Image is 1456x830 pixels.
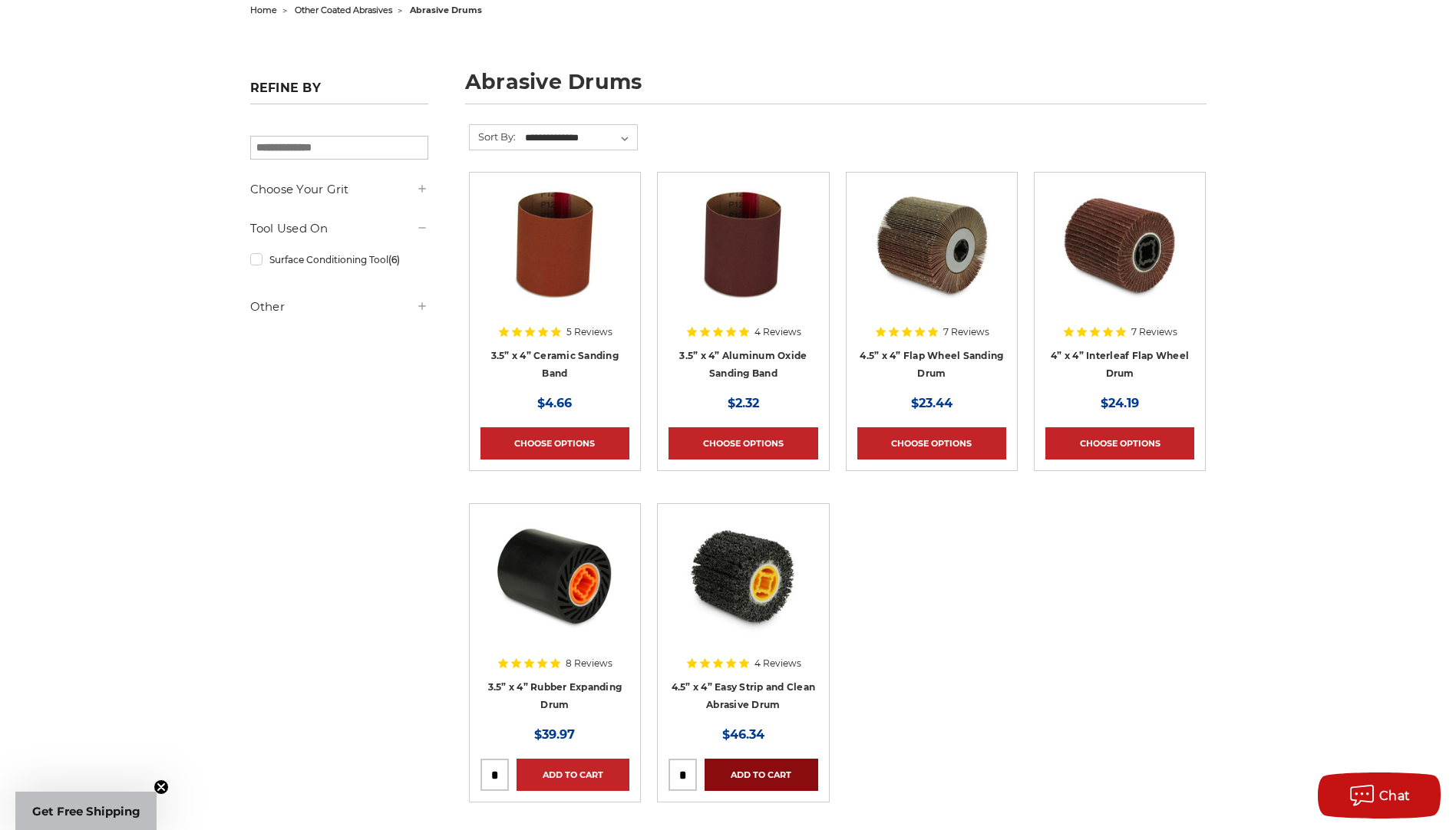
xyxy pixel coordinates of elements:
span: $24.19 [1101,396,1139,410]
a: 3.5” x 4” Aluminum Oxide Sanding Band [679,350,807,379]
a: Choose Options [1045,427,1194,459]
h5: Refine by [250,81,428,104]
h5: Tool Used On [250,219,428,238]
span: 7 Reviews [943,328,989,337]
img: 3.5x4 inch ceramic sanding band for expanding rubber drum [494,183,616,306]
span: Get Free Shipping [32,804,140,818]
span: 4 Reviews [754,328,801,337]
a: 4.5 inch x 4 inch paint stripping drum [669,515,817,664]
a: 3.5x4 inch sanding band for expanding rubber drum [669,183,817,332]
label: Sort By: [470,125,516,148]
span: 4 Reviews [754,659,801,668]
span: 5 Reviews [566,328,612,337]
img: 4.5 inch x 4 inch paint stripping drum [682,515,804,637]
a: Surface Conditioning Tool [250,246,428,273]
select: Sort By: [523,127,637,150]
span: $23.44 [911,396,953,410]
h5: Other [250,298,428,316]
a: 3.5” x 4” Rubber Expanding Drum [488,681,622,710]
span: Chat [1379,789,1411,803]
button: Close teaser [154,779,169,795]
img: 3.5 inch rubber expanding drum for sanding belt [494,515,616,637]
span: 7 Reviews [1131,328,1177,337]
div: Get Free ShippingClose teaser [15,792,157,830]
a: Choose Options [480,427,629,459]
img: 3.5x4 inch sanding band for expanding rubber drum [682,183,804,306]
button: Chat [1318,772,1441,818]
span: $46.34 [722,727,764,742]
a: 4” x 4” Interleaf Flap Wheel Drum [1051,350,1189,379]
a: other coated abrasives [295,5,392,15]
span: (6) [388,254,400,265]
a: 4.5” x 4” Easy Strip and Clean Abrasive Drum [672,681,816,710]
span: abrasive drums [410,5,482,15]
a: 3.5x4 inch ceramic sanding band for expanding rubber drum [480,183,629,332]
span: $39.97 [534,727,575,742]
a: home [250,5,277,15]
a: 4 inch interleaf flap wheel drum [1045,183,1194,332]
a: 3.5 inch rubber expanding drum for sanding belt [480,515,629,664]
a: 3.5” x 4” Ceramic Sanding Band [491,350,619,379]
a: Choose Options [669,427,817,459]
a: Add to Cart [705,759,817,791]
a: 4.5” x 4” Flap Wheel Sanding Drum [860,350,1003,379]
a: Choose Options [857,427,1006,459]
a: Add to Cart [517,759,629,791]
img: 4.5 inch x 4 inch flap wheel sanding drum [870,183,993,306]
img: 4 inch interleaf flap wheel drum [1058,183,1181,306]
span: $2.32 [728,396,759,410]
h5: Choose Your Grit [250,180,428,199]
span: 8 Reviews [566,659,612,668]
a: 4.5 inch x 4 inch flap wheel sanding drum [857,183,1006,332]
span: $4.66 [537,396,572,410]
h1: abrasive drums [465,71,1207,104]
